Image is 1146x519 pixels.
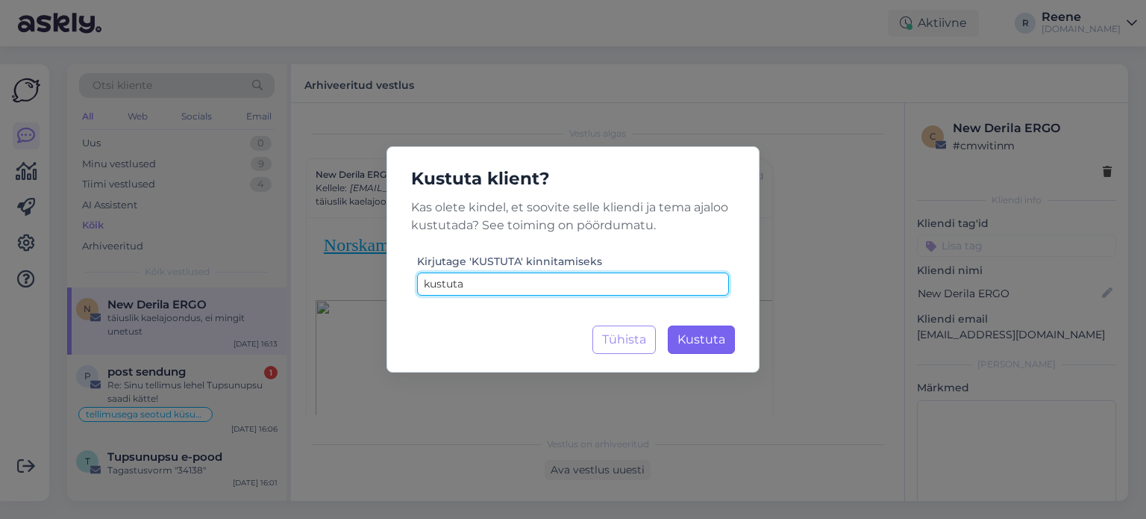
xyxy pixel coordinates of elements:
button: Tühista [592,326,656,354]
h5: Kustuta klient? [399,165,747,193]
span: Kustuta [677,332,725,346]
p: Kas olete kindel, et soovite selle kliendi ja tema ajaloo kustutada? See toiming on pöördumatu. [399,199,747,234]
button: Kustuta [668,326,735,354]
label: Kirjutage 'KUSTUTA' kinnitamiseks [417,254,602,270]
